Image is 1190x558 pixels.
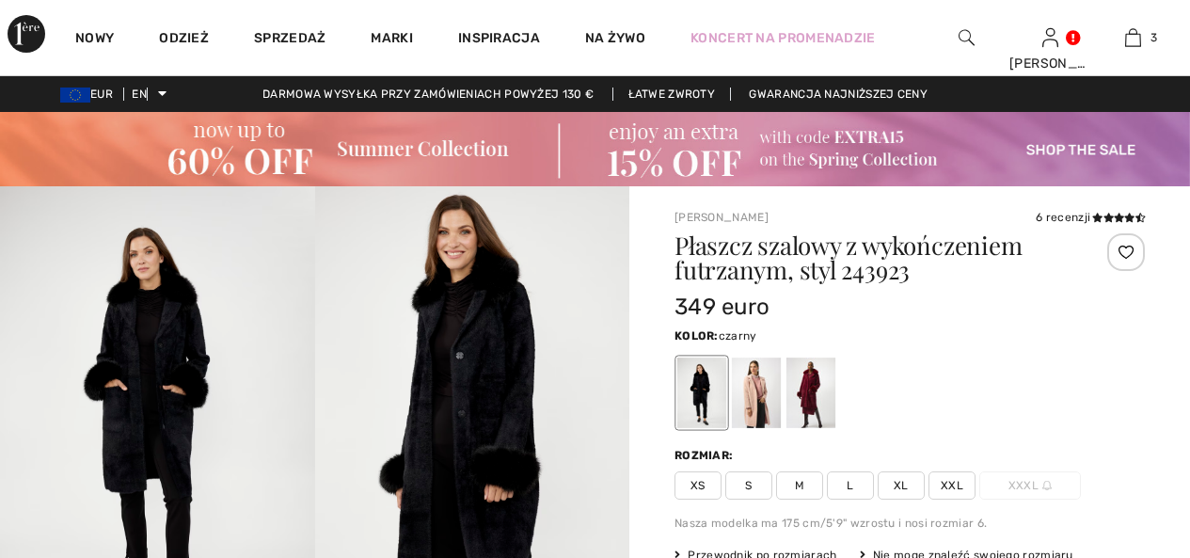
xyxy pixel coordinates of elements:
font: EN [132,88,147,101]
font: Łatwe zwroty [628,88,716,101]
font: 3 [1150,31,1157,44]
img: wyszukaj na stronie internetowej [959,26,975,49]
div: Róża [732,358,781,428]
iframe: Otwieranie spektrum dostępnych dodatkowych informacji [1055,417,1171,464]
font: Inspiracja [458,30,540,46]
a: 3 [1092,26,1174,49]
img: Euro [60,88,90,103]
font: EUR [90,88,113,101]
font: czarny [719,329,757,343]
font: Koncert na promenadzie [690,30,876,46]
font: Płaszcz szalowy z wykończeniem futrzanym, styl 243923 [674,229,1022,286]
a: Nowy [75,30,114,50]
font: Na żywo [585,30,645,46]
a: Odzież [159,30,209,50]
font: Sprzedaż [254,30,325,46]
font: Nowy [75,30,114,46]
font: [PERSON_NAME] [1009,56,1119,72]
a: Sprzedaż [254,30,325,50]
a: [PERSON_NAME] [674,211,769,224]
div: Czarny [677,358,726,428]
a: Gwarancja najniższej ceny [734,88,943,101]
a: Łatwe zwroty [612,88,732,101]
font: Nasza modelka ma 175 cm/5'9" wzrostu i nosi rozmiar 6. [674,517,987,530]
font: M [795,479,804,492]
div: Merlot [786,358,835,428]
font: 349 euro [674,294,770,320]
font: Rozmiar: [674,449,733,462]
font: XXL [941,479,963,492]
a: Marki [371,30,413,50]
a: Darmowa wysyłka przy zamówieniach powyżej 130 € [247,88,609,101]
font: S [745,479,752,492]
img: Moje informacje [1042,26,1058,49]
font: Kolor: [674,329,719,343]
a: Koncert na promenadzie [690,28,876,48]
font: Darmowa wysyłka przy zamówieniach powyżej 130 € [262,88,594,101]
font: 6 recenzji [1036,211,1090,224]
img: Moja torba [1125,26,1141,49]
img: Aleja 1ère [8,15,45,53]
font: XS [690,479,706,492]
font: Odzież [159,30,209,46]
a: Na żywo [585,28,645,48]
font: XXXL [1008,479,1039,492]
font: XL [894,479,909,492]
font: Gwarancja najniższej ceny [749,88,928,101]
a: Zalogować się [1042,28,1058,46]
img: ring-m.svg [1042,481,1052,490]
font: L [847,479,853,492]
font: Marki [371,30,413,46]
